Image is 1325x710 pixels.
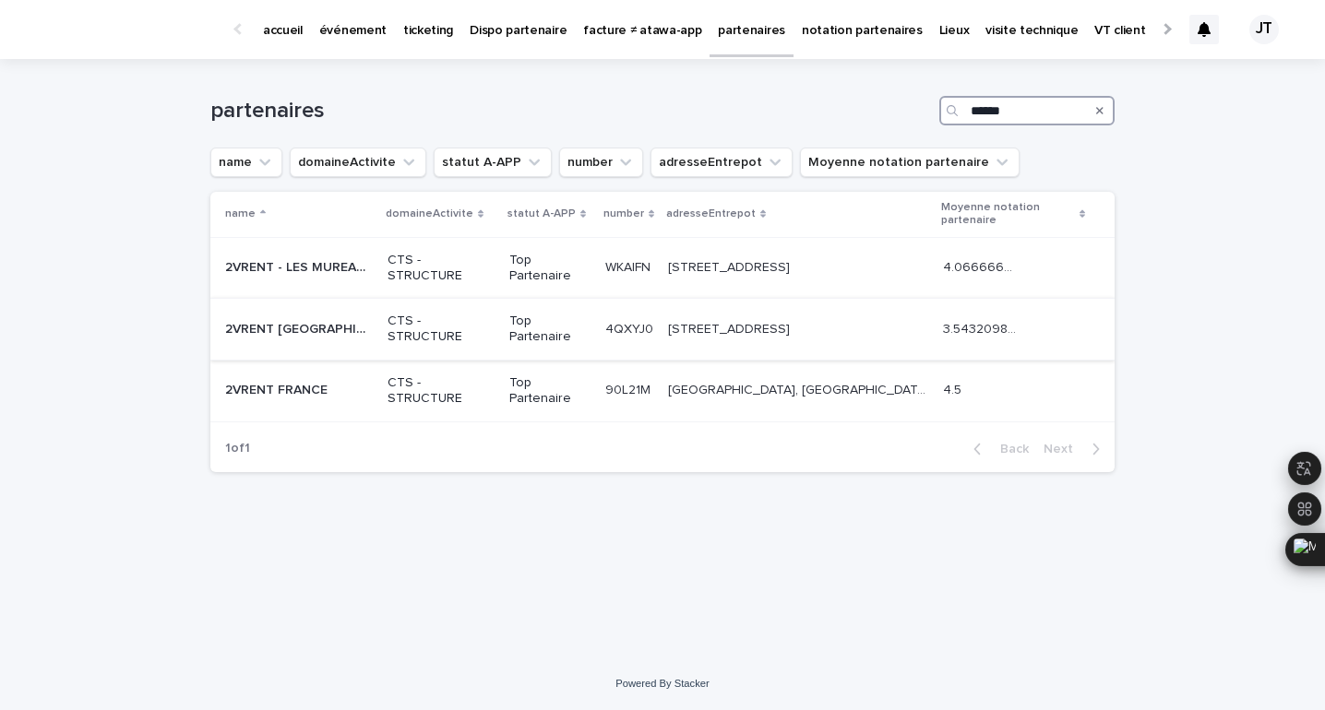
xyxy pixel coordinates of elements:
[605,318,657,337] p: 4QXYJ0
[225,204,256,224] p: name
[668,318,794,337] p: [STREET_ADDRESS]
[668,256,794,276] p: 1 chemin du bois des remises 78130 LES MUREAUX
[210,148,282,177] button: name
[210,360,1115,421] tr: 2VRENT FRANCE2VRENT FRANCE CTS - STRUCTURETop Partenaire90L21M90L21M [GEOGRAPHIC_DATA], [GEOGRAPH...
[509,314,591,345] p: Top Partenaire
[605,379,654,398] p: 90L21M
[941,197,1075,231] p: Moyenne notation partenaire
[1036,441,1115,457] button: Next
[1249,15,1279,44] div: JT
[943,379,965,398] p: 4.5
[225,318,376,337] p: 2VRENT [GEOGRAPHIC_DATA]
[386,204,473,224] p: domaineActivite
[939,96,1115,125] input: Search
[651,148,793,177] button: adresseEntrepot
[943,318,1023,337] p: 3.54320987654321
[225,379,331,398] p: 2VRENT FRANCE
[388,314,495,345] p: CTS - STRUCTURE
[959,441,1036,457] button: Back
[800,148,1020,177] button: Moyenne notation partenaire
[615,678,709,689] a: Powered By Stacker
[225,256,376,276] p: 2VRENT - LES MUREAUX
[210,426,265,471] p: 1 of 1
[989,443,1029,456] span: Back
[1044,443,1084,456] span: Next
[210,299,1115,361] tr: 2VRENT [GEOGRAPHIC_DATA]2VRENT [GEOGRAPHIC_DATA] CTS - STRUCTURETop Partenaire4QXYJ04QXYJ0 [STREE...
[943,256,1023,276] p: 4.066666666666666
[668,379,932,398] p: Business Park, 's Gravenstraat 197, 9810 Nazareth
[666,204,756,224] p: adresseEntrepot
[603,204,644,224] p: number
[210,237,1115,299] tr: 2VRENT - LES MUREAUX2VRENT - LES MUREAUX CTS - STRUCTURETop PartenaireWKAIFNWKAIFN [STREET_ADDRES...
[559,148,643,177] button: number
[388,253,495,284] p: CTS - STRUCTURE
[605,256,654,276] p: WKAIFN
[434,148,552,177] button: statut A-APP
[37,11,216,48] img: Ls34BcGeRexTGTNfXpUC
[210,98,932,124] h1: partenaires
[509,253,591,284] p: Top Partenaire
[388,375,495,407] p: CTS - STRUCTURE
[507,204,576,224] p: statut A-APP
[509,375,591,407] p: Top Partenaire
[290,148,426,177] button: domaineActivite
